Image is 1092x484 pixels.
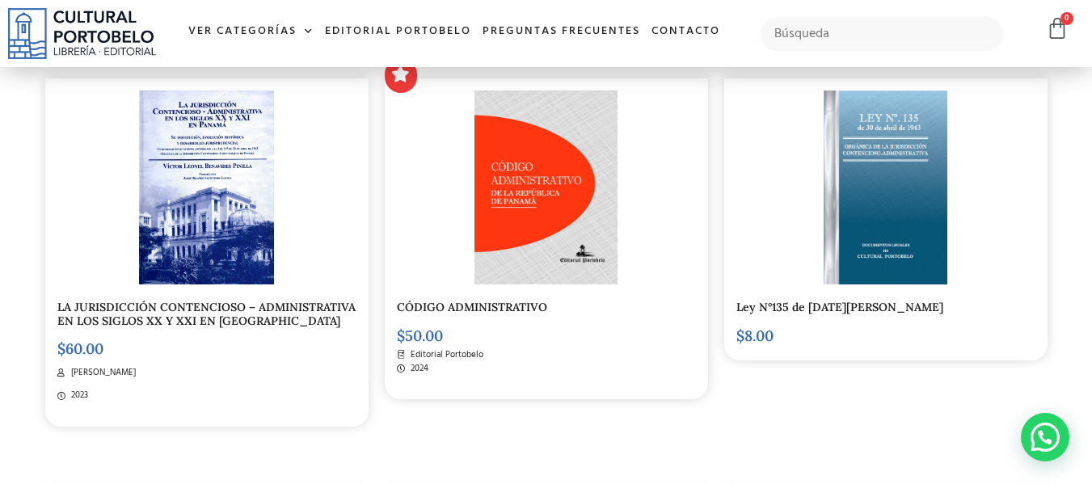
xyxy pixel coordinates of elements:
span: Editorial Portobelo [407,348,483,362]
span: 2023 [67,389,88,402]
a: Contacto [646,15,726,49]
img: DL-105-CONTENCIOSO-ADM. [824,90,948,284]
a: Ver Categorías [183,15,319,49]
bdi: 60.00 [57,339,103,358]
span: [PERSON_NAME] [67,366,136,380]
a: LA JURISDICCIÓN CONTENCIOSO – ADMINISTRATIVA EN LOS SIGLOS XX Y XXI EN [GEOGRAPHIC_DATA] [57,300,356,328]
bdi: 50.00 [397,326,443,345]
a: Editorial Portobelo [319,15,477,49]
img: CODIGO 05 PORTADA ADMINISTRATIVO _Mesa de trabajo 1-01 [474,90,618,284]
a: Ley N°135 de [DATE][PERSON_NAME] [736,300,943,314]
input: Búsqueda [761,17,1004,51]
a: CÓDIGO ADMINISTRATIVO [397,300,547,314]
span: 0 [1060,12,1073,25]
a: Preguntas frecuentes [477,15,646,49]
img: img20230707_08481271 [139,90,274,284]
span: $ [736,326,744,345]
span: 2024 [407,362,428,376]
a: 0 [1046,17,1069,40]
span: $ [397,326,405,345]
span: $ [57,339,65,358]
bdi: 8.00 [736,326,774,345]
div: WhatsApp contact [1021,413,1069,461]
